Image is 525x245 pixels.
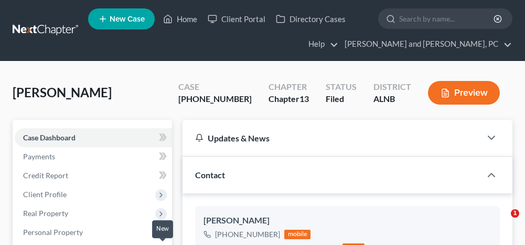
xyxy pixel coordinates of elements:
a: Payments [15,147,172,166]
span: Contact [195,170,225,180]
span: Personal Property [23,228,83,237]
a: Client Portal [202,9,271,28]
span: Case Dashboard [23,133,76,142]
a: Directory Cases [271,9,351,28]
span: Client Profile [23,190,67,199]
span: 1 [511,209,519,218]
span: Real Property [23,209,68,218]
span: New Case [110,15,145,23]
iframe: Intercom live chat [489,209,515,234]
div: mobile [284,230,310,239]
div: ALNB [373,93,411,105]
div: Case [178,81,252,93]
div: Chapter [269,81,309,93]
span: Credit Report [23,171,68,180]
a: Case Dashboard [15,128,172,147]
span: 13 [299,94,309,104]
button: Preview [428,81,500,105]
div: Chapter [269,93,309,105]
a: Credit Report [15,166,172,185]
div: Filed [326,93,357,105]
div: Status [326,81,357,93]
span: [PERSON_NAME] [13,85,112,100]
div: District [373,81,411,93]
span: Payments [23,152,55,161]
a: Home [158,9,202,28]
input: Search by name... [399,9,495,28]
div: New [152,220,173,238]
a: [PERSON_NAME] and [PERSON_NAME], PC [339,35,512,54]
div: [PHONE_NUMBER] [215,229,280,240]
a: Help [303,35,338,54]
div: Updates & News [195,132,468,144]
div: [PERSON_NAME] [203,215,491,227]
div: [PHONE_NUMBER] [178,93,252,105]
